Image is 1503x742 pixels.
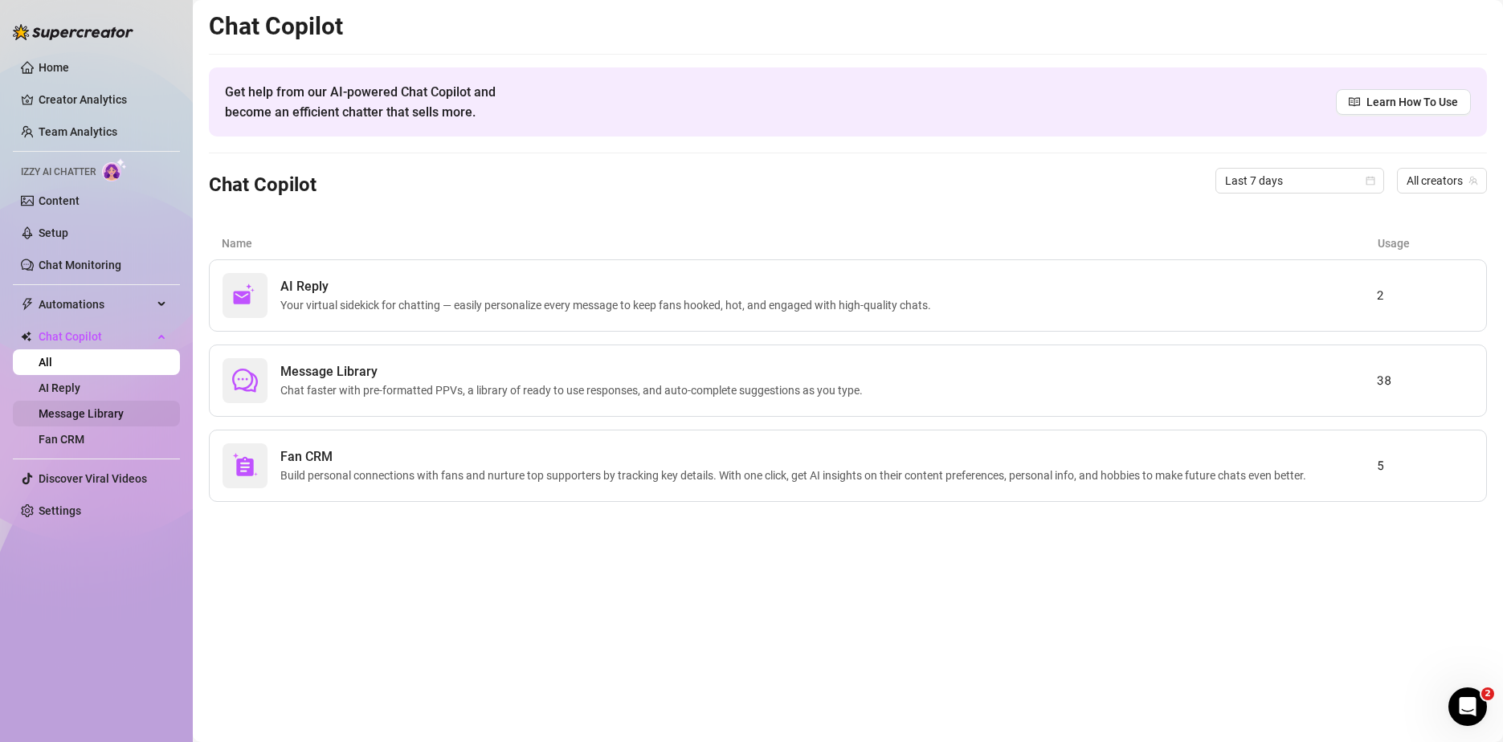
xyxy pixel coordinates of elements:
a: Creator Analytics [39,87,167,112]
span: Automations [39,291,153,317]
a: Content [39,194,80,207]
h2: Chat Copilot [209,11,1487,42]
a: All [39,356,52,369]
a: AI Reply [39,381,80,394]
article: 2 [1377,286,1473,305]
span: Chat Copilot [39,324,153,349]
span: team [1468,176,1478,185]
a: Settings [39,504,81,517]
a: Home [39,61,69,74]
a: Discover Viral Videos [39,472,147,485]
span: Message Library [280,362,869,381]
span: Learn How To Use [1366,93,1458,111]
span: thunderbolt [21,298,34,311]
article: Name [222,234,1378,252]
span: calendar [1366,176,1375,185]
iframe: Intercom live chat [1448,687,1487,726]
span: Fan CRM [280,447,1313,467]
img: svg%3e [232,283,258,308]
img: Chat Copilot [21,331,31,342]
span: 2 [1481,687,1494,700]
a: Setup [39,226,68,239]
span: read [1349,96,1360,108]
h3: Chat Copilot [209,173,317,198]
article: 5 [1377,456,1473,475]
a: Learn How To Use [1336,89,1471,115]
article: Usage [1378,234,1474,252]
span: All creators [1407,169,1477,193]
a: Team Analytics [39,125,117,138]
span: Last 7 days [1225,169,1374,193]
span: Your virtual sidekick for chatting — easily personalize every message to keep fans hooked, hot, a... [280,296,937,314]
a: Fan CRM [39,433,84,446]
span: Build personal connections with fans and nurture top supporters by tracking key details. With one... [280,467,1313,484]
img: svg%3e [232,453,258,479]
img: AI Chatter [102,158,127,181]
img: logo-BBDzfeDw.svg [13,24,133,40]
a: Message Library [39,407,124,420]
span: Izzy AI Chatter [21,165,96,180]
span: Chat faster with pre-formatted PPVs, a library of ready to use responses, and auto-complete sugge... [280,381,869,399]
a: Chat Monitoring [39,259,121,271]
span: comment [232,368,258,393]
span: Get help from our AI-powered Chat Copilot and become an efficient chatter that sells more. [225,82,534,122]
span: AI Reply [280,277,937,296]
article: 38 [1377,371,1473,390]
